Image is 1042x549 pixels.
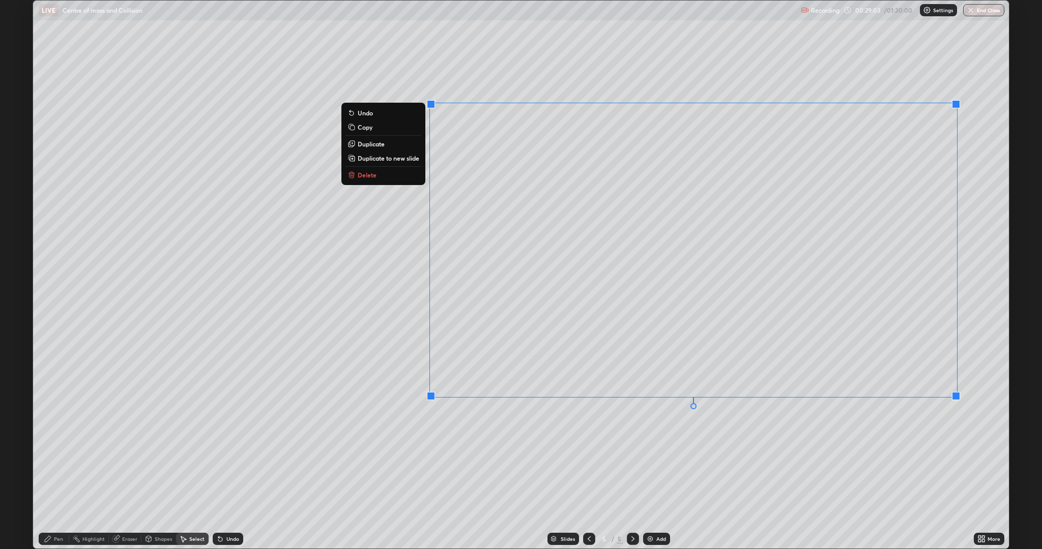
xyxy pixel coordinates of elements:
p: Undo [358,109,373,117]
div: Undo [226,536,239,541]
img: add-slide-button [646,535,654,543]
div: More [988,536,1000,541]
div: Pen [54,536,63,541]
img: class-settings-icons [923,6,931,14]
button: End Class [963,4,1004,16]
div: 5 [599,536,610,542]
img: recording.375f2c34.svg [801,6,809,14]
button: Delete [345,169,421,181]
p: Centre of mass and Collision [63,6,142,14]
p: LIVE [42,6,55,14]
p: Duplicate [358,140,385,148]
div: Select [189,536,205,541]
p: Settings [933,8,953,13]
p: Recording [811,7,840,14]
div: Eraser [122,536,137,541]
div: Highlight [82,536,105,541]
p: Duplicate to new slide [358,154,419,162]
div: Shapes [155,536,172,541]
p: Delete [358,171,377,179]
div: 5 [617,534,623,543]
div: / [612,536,615,542]
div: Slides [561,536,575,541]
button: Duplicate to new slide [345,152,421,164]
div: Add [656,536,666,541]
button: Copy [345,121,421,133]
button: Undo [345,107,421,119]
img: end-class-cross [967,6,975,14]
button: Duplicate [345,138,421,150]
p: Copy [358,123,372,131]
